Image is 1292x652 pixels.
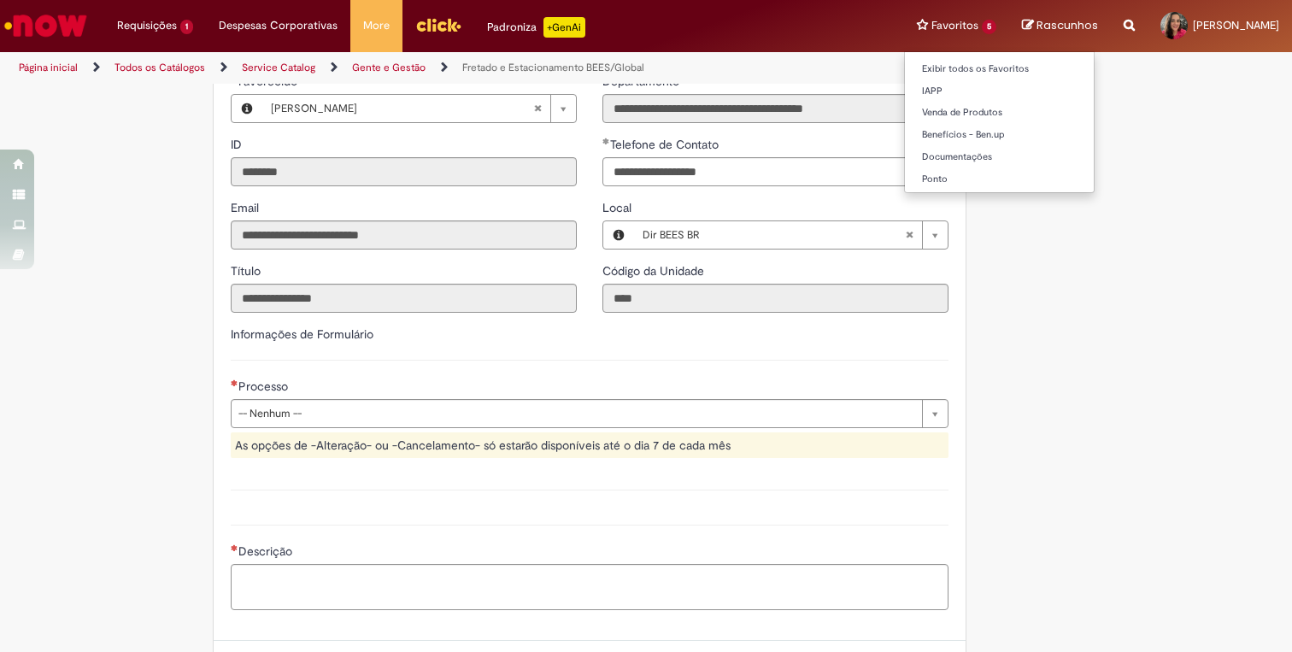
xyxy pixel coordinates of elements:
[117,17,177,34] span: Requisições
[905,148,1094,167] a: Documentações
[462,61,644,74] a: Fretado e Estacionamento BEES/Global
[238,400,913,427] span: -- Nenhum --
[905,103,1094,122] a: Venda de Produtos
[602,263,708,279] span: Somente leitura - Código da Unidade
[634,221,948,249] a: Dir BEES BRLimpar campo Local
[115,61,205,74] a: Todos os Catálogos
[904,51,1095,193] ul: Favoritos
[602,200,635,215] span: Local
[905,60,1094,79] a: Exibir todos os Favoritos
[231,200,262,215] span: Somente leitura - Email
[231,379,238,386] span: Necessários
[1037,17,1098,33] span: Rascunhos
[603,221,634,249] button: Local, Visualizar este registro Dir BEES BR
[602,262,708,279] label: Somente leitura - Código da Unidade
[982,20,996,34] span: 5
[363,17,390,34] span: More
[238,379,291,394] span: Processo
[610,137,722,152] span: Telefone de Contato
[1193,18,1279,32] span: [PERSON_NAME]
[231,137,245,152] span: Somente leitura - ID
[1022,18,1098,34] a: Rascunhos
[905,126,1094,144] a: Benefícios - Ben.up
[231,199,262,216] label: Somente leitura - Email
[525,95,550,122] abbr: Limpar campo Favorecido
[232,95,262,122] button: Favorecido, Visualizar este registro Isabella Correa De Souza
[219,17,338,34] span: Despesas Corporativas
[262,95,576,122] a: [PERSON_NAME]Limpar campo Favorecido
[602,94,948,123] input: Departamento
[931,17,978,34] span: Favoritos
[602,157,948,186] input: Telefone de Contato
[231,326,373,342] label: Informações de Formulário
[231,544,238,551] span: Necessários
[905,170,1094,189] a: Ponto
[231,136,245,153] label: Somente leitura - ID
[352,61,426,74] a: Gente e Gestão
[905,82,1094,101] a: IAPP
[602,138,610,144] span: Obrigatório Preenchido
[487,17,585,38] div: Padroniza
[2,9,90,43] img: ServiceNow
[231,157,577,186] input: ID
[643,221,905,249] span: Dir BEES BR
[13,52,849,84] ul: Trilhas de página
[231,220,577,250] input: Email
[231,564,948,610] textarea: Descrição
[231,262,264,279] label: Somente leitura - Título
[415,12,461,38] img: click_logo_yellow_360x200.png
[231,263,264,279] span: Somente leitura - Título
[896,221,922,249] abbr: Limpar campo Local
[271,95,533,122] span: [PERSON_NAME]
[180,20,193,34] span: 1
[19,61,78,74] a: Página inicial
[231,432,948,458] div: As opções de -Alteração- ou -Cancelamento- só estarão disponíveis até o dia 7 de cada mês
[602,284,948,313] input: Código da Unidade
[238,543,296,559] span: Descrição
[543,17,585,38] p: +GenAi
[231,284,577,313] input: Título
[242,61,315,74] a: Service Catalog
